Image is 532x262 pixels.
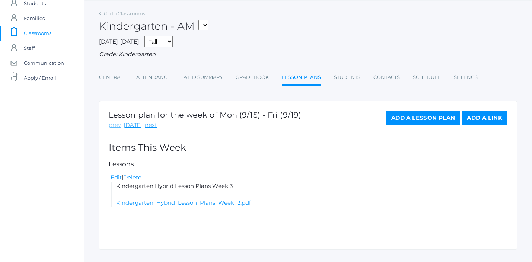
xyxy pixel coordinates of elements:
li: Kindergarten Hybrid Lesson Plans Week 3 [111,182,507,207]
h2: Kindergarten - AM [99,20,208,32]
a: Contacts [373,70,400,85]
a: Kindergarten_Hybrid_Lesson_Plans_Week_3.pdf [116,199,251,206]
a: Add a Link [462,111,507,125]
a: Go to Classrooms [104,10,145,16]
h5: Lessons [109,161,507,168]
span: Apply / Enroll [24,70,56,85]
a: Edit [111,174,122,181]
a: prev [109,121,121,130]
a: Delete [123,174,141,181]
span: Communication [24,55,64,70]
div: | [111,173,507,182]
span: Classrooms [24,26,51,41]
h1: Lesson plan for the week of Mon (9/15) - Fri (9/19) [109,111,301,119]
a: next [145,121,157,130]
span: Families [24,11,45,26]
a: Gradebook [236,70,269,85]
a: Add a Lesson Plan [386,111,460,125]
a: Lesson Plans [282,70,321,86]
span: Staff [24,41,35,55]
a: Settings [454,70,478,85]
a: Attendance [136,70,171,85]
div: Grade: Kindergarten [99,50,517,59]
a: Students [334,70,360,85]
a: Attd Summary [184,70,223,85]
h2: Items This Week [109,143,507,153]
span: [DATE]-[DATE] [99,38,139,45]
a: Schedule [413,70,441,85]
a: [DATE] [124,121,142,130]
a: General [99,70,123,85]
